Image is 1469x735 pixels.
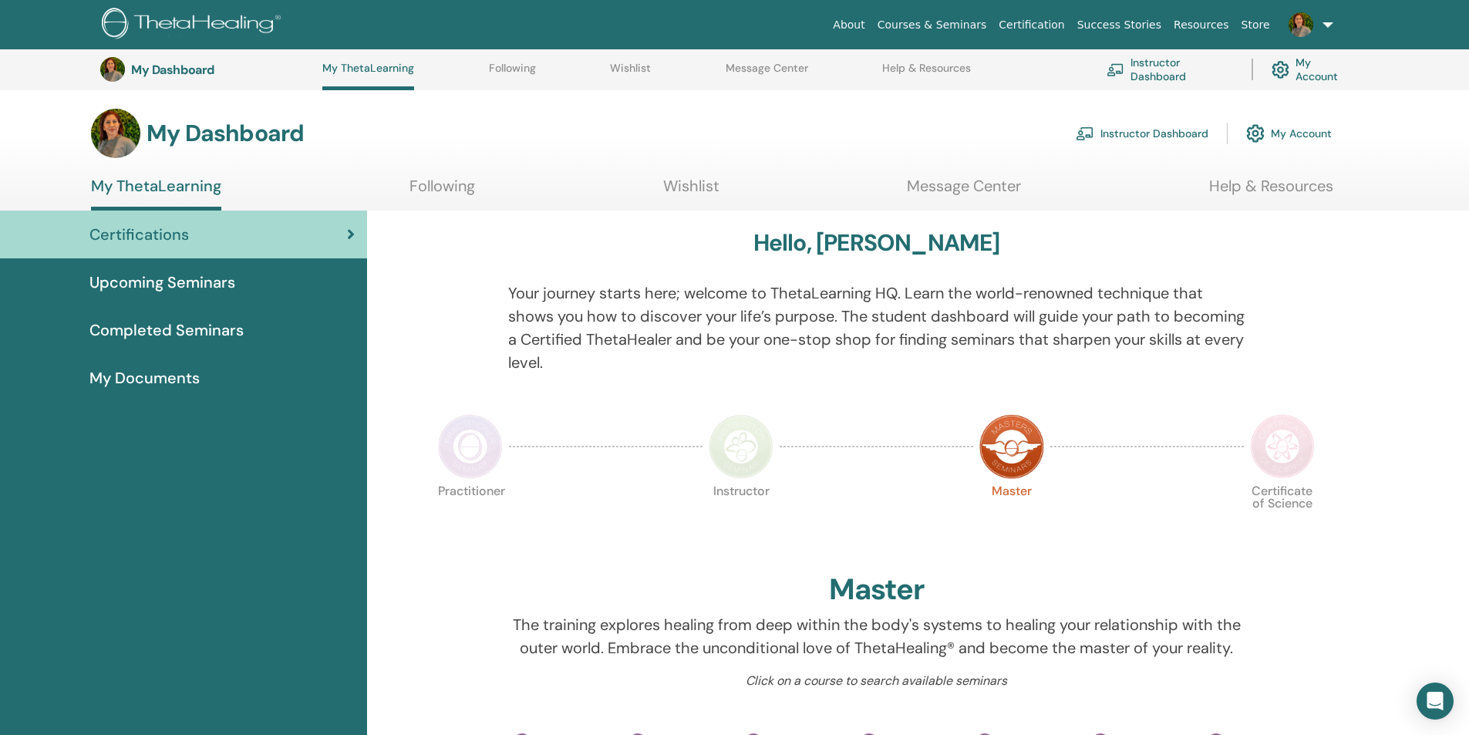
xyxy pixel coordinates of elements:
[1250,414,1315,479] img: Certificate of Science
[409,177,475,207] a: Following
[89,271,235,294] span: Upcoming Seminars
[1272,52,1353,86] a: My Account
[1289,12,1313,37] img: default.jpg
[871,11,993,39] a: Courses & Seminars
[508,672,1245,690] p: Click on a course to search available seminars
[508,613,1245,659] p: The training explores healing from deep within the body's systems to healing your relationship wi...
[1167,11,1235,39] a: Resources
[882,62,971,86] a: Help & Resources
[102,8,286,42] img: logo.png
[979,485,1044,550] p: Master
[1250,485,1315,550] p: Certificate of Science
[131,62,285,77] h3: My Dashboard
[726,62,808,86] a: Message Center
[91,109,140,158] img: default.jpg
[1272,57,1289,83] img: cog.svg
[438,485,503,550] p: Practitioner
[1246,116,1332,150] a: My Account
[438,414,503,479] img: Practitioner
[992,11,1070,39] a: Certification
[89,223,189,246] span: Certifications
[979,414,1044,479] img: Master
[709,485,773,550] p: Instructor
[489,62,536,86] a: Following
[1417,683,1454,720] div: Open Intercom Messenger
[663,177,719,207] a: Wishlist
[1235,11,1276,39] a: Store
[1071,11,1167,39] a: Success Stories
[610,62,651,86] a: Wishlist
[89,319,244,342] span: Completed Seminars
[1107,63,1124,76] img: chalkboard-teacher.svg
[91,177,221,211] a: My ThetaLearning
[1107,52,1233,86] a: Instructor Dashboard
[147,120,304,147] h3: My Dashboard
[100,57,125,82] img: default.jpg
[907,177,1021,207] a: Message Center
[1209,177,1333,207] a: Help & Resources
[1076,116,1208,150] a: Instructor Dashboard
[827,11,871,39] a: About
[1076,126,1094,140] img: chalkboard-teacher.svg
[508,282,1245,374] p: Your journey starts here; welcome to ThetaLearning HQ. Learn the world-renowned technique that sh...
[709,414,773,479] img: Instructor
[829,572,925,608] h2: Master
[753,229,1000,257] h3: Hello, [PERSON_NAME]
[322,62,414,90] a: My ThetaLearning
[1246,120,1265,147] img: cog.svg
[89,366,200,389] span: My Documents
